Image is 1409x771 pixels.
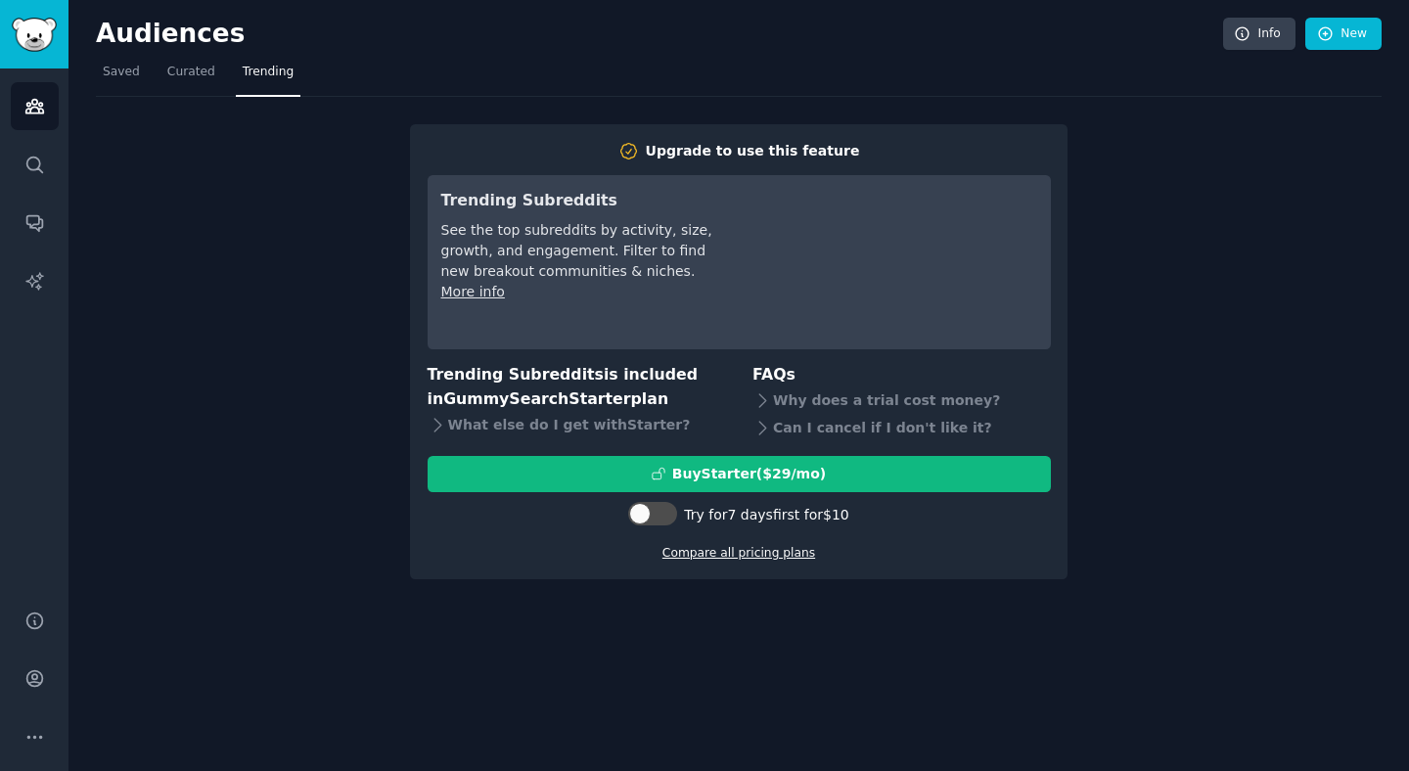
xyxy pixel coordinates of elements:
div: Upgrade to use this feature [646,141,860,161]
div: Can I cancel if I don't like it? [752,415,1051,442]
span: Saved [103,64,140,81]
h3: Trending Subreddits is included in plan [428,363,726,411]
div: Buy Starter ($ 29 /mo ) [672,464,826,484]
h3: FAQs [752,363,1051,387]
a: Saved [96,57,147,97]
div: Try for 7 days first for $10 [684,505,848,525]
div: What else do I get with Starter ? [428,411,726,438]
h2: Audiences [96,19,1223,50]
div: See the top subreddits by activity, size, growth, and engagement. Filter to find new breakout com... [441,220,716,282]
a: More info [441,284,505,299]
iframe: YouTube video player [744,189,1037,336]
h3: Trending Subreddits [441,189,716,213]
a: Compare all pricing plans [662,546,815,560]
a: New [1305,18,1382,51]
a: Info [1223,18,1295,51]
span: GummySearch Starter [443,389,630,408]
a: Trending [236,57,300,97]
div: Why does a trial cost money? [752,387,1051,415]
img: GummySearch logo [12,18,57,52]
span: Curated [167,64,215,81]
a: Curated [160,57,222,97]
button: BuyStarter($29/mo) [428,456,1051,492]
span: Trending [243,64,294,81]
